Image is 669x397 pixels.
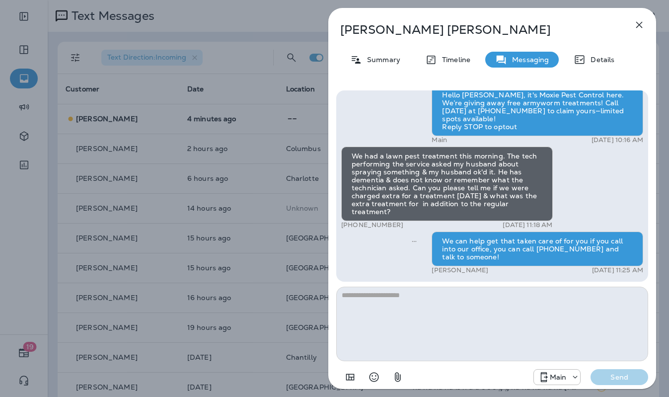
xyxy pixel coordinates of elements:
[341,147,553,221] div: We had a lawn pest treatment this morning. The tech performing the service asked my husband about...
[592,136,643,144] p: [DATE] 10:16 AM
[586,56,614,64] p: Details
[340,23,611,37] p: [PERSON_NAME] [PERSON_NAME]
[412,236,417,245] span: Sent
[503,221,552,229] p: [DATE] 11:18 AM
[364,367,384,387] button: Select an emoji
[550,373,567,381] p: Main
[432,136,447,144] p: Main
[362,56,400,64] p: Summary
[432,72,643,136] div: Hello [PERSON_NAME], it's Moxie Pest Control here. We’re giving away free armyworm treatments! Ca...
[432,266,488,274] p: [PERSON_NAME]
[534,371,581,383] div: +1 (817) 482-3792
[340,367,360,387] button: Add in a premade template
[437,56,470,64] p: Timeline
[432,232,643,266] div: We can help get that taken care of for you if you call into our office, you can call [PHONE_NUMBE...
[341,221,403,229] p: [PHONE_NUMBER]
[592,266,643,274] p: [DATE] 11:25 AM
[507,56,549,64] p: Messaging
